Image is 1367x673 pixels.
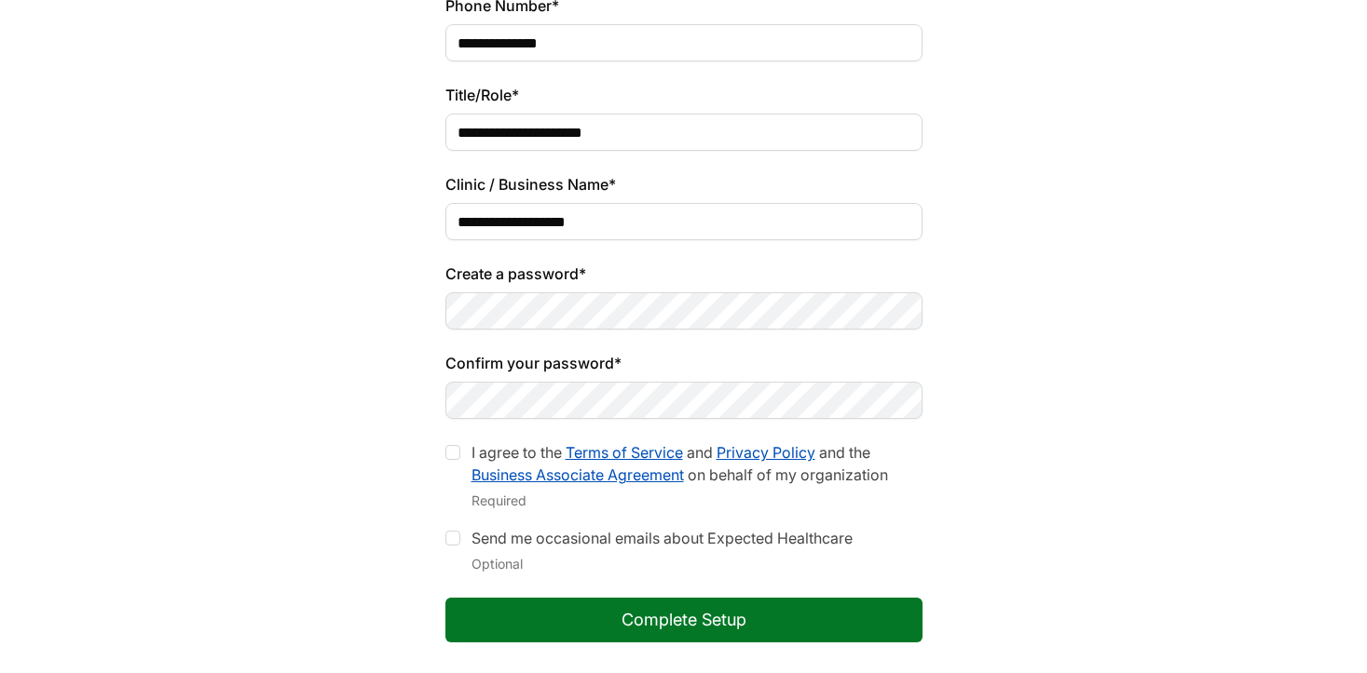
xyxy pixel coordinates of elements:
[472,465,684,484] a: Business Associate Agreement
[472,490,923,512] div: Required
[566,443,683,462] a: Terms of Service
[445,598,923,642] button: Complete Setup
[445,262,923,285] label: Create a password*
[445,352,923,374] label: Confirm your password*
[717,443,815,462] a: Privacy Policy
[445,84,923,106] label: Title/Role*
[472,443,888,484] label: I agree to the and and the on behalf of my organization
[445,173,923,195] label: Clinic / Business Name*
[472,553,853,575] div: Optional
[472,529,853,547] label: Send me occasional emails about Expected Healthcare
